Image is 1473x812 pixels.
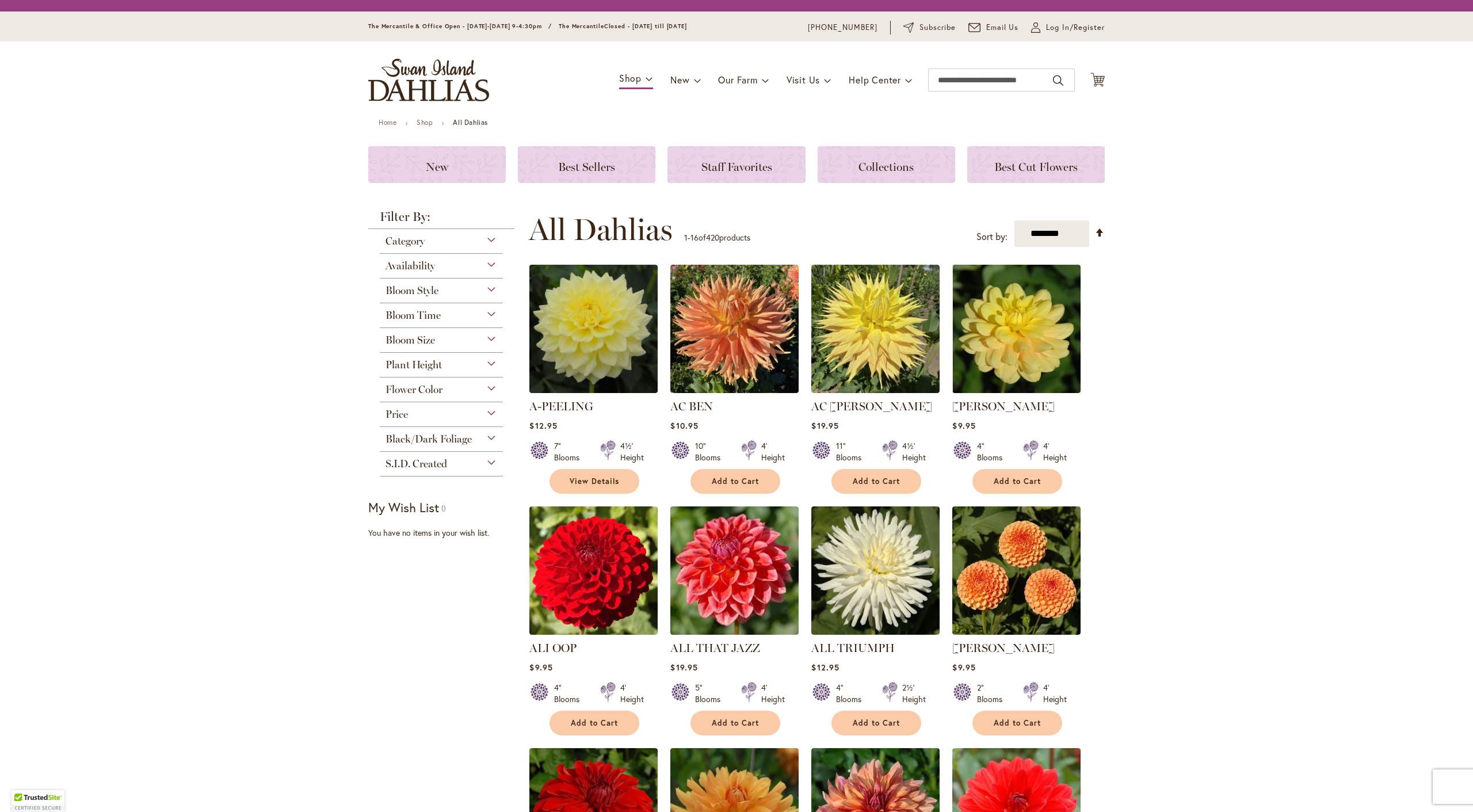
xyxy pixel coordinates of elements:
[811,626,940,637] a: ALL TRIUMPH
[695,440,727,463] div: 10" Blooms
[690,469,780,494] button: Add to Cart
[811,641,895,655] a: ALL TRIUMPH
[684,232,688,243] span: 1
[667,146,805,183] a: Staff Favorites
[968,22,1019,33] a: Email Us
[712,476,759,486] span: Add to Cart
[811,384,940,395] a: AC Jeri
[853,476,900,486] span: Add to Cart
[670,74,689,86] span: New
[1046,22,1105,33] span: Log In/Register
[977,440,1009,463] div: 4" Blooms
[952,399,1055,413] a: [PERSON_NAME]
[902,440,926,463] div: 4½' Height
[808,22,877,33] a: [PHONE_NUMBER]
[701,160,772,174] span: Staff Favorites
[529,212,673,247] span: All Dahlias
[972,469,1062,494] button: Add to Cart
[554,682,586,705] div: 4" Blooms
[849,74,901,86] span: Help Center
[690,711,780,735] button: Add to Cart
[386,433,472,445] span: Black/Dark Foliage
[549,711,639,735] button: Add to Cart
[811,662,839,673] span: $12.95
[976,226,1008,247] label: Sort by:
[919,22,956,33] span: Subscribe
[620,440,644,463] div: 4½' Height
[529,399,593,413] a: A-PEELING
[952,662,975,673] span: $9.95
[529,626,658,637] a: ALI OOP
[811,506,940,635] img: ALL TRIUMPH
[1043,440,1067,463] div: 4' Height
[620,682,644,705] div: 4' Height
[386,408,408,421] span: Price
[571,718,618,728] span: Add to Cart
[1031,22,1105,33] a: Log In/Register
[670,626,799,637] a: ALL THAT JAZZ
[811,399,932,413] a: AC [PERSON_NAME]
[670,384,799,395] a: AC BEN
[994,160,1078,174] span: Best Cut Flowers
[670,662,697,673] span: $19.95
[695,682,727,705] div: 5" Blooms
[952,641,1055,655] a: [PERSON_NAME]
[379,118,396,127] a: Home
[684,228,750,247] p: - of products
[977,682,1009,705] div: 2" Blooms
[386,309,441,322] span: Bloom Time
[529,506,658,635] img: ALI OOP
[670,420,698,431] span: $10.95
[619,72,642,84] span: Shop
[712,718,759,728] span: Add to Cart
[761,682,785,705] div: 4' Height
[836,682,868,705] div: 4" Blooms
[831,469,921,494] button: Add to Cart
[386,359,442,371] span: Plant Height
[994,718,1041,728] span: Add to Cart
[952,384,1081,395] a: AHOY MATEY
[811,420,838,431] span: $19.95
[718,74,757,86] span: Our Farm
[570,476,619,486] span: View Details
[670,399,713,413] a: AC BEN
[903,22,956,33] a: Subscribe
[986,22,1019,33] span: Email Us
[831,711,921,735] button: Add to Cart
[368,211,514,229] strong: Filter By:
[549,469,639,494] a: View Details
[836,440,868,463] div: 11" Blooms
[529,641,577,655] a: ALI OOP
[368,527,522,539] div: You have no items in your wish list.
[994,476,1041,486] span: Add to Cart
[761,440,785,463] div: 4' Height
[818,146,955,183] a: Collections
[386,458,447,470] span: S.I.D. Created
[386,235,425,247] span: Category
[368,499,439,516] strong: My Wish List
[529,384,658,395] a: A-Peeling
[386,383,442,396] span: Flower Color
[518,146,655,183] a: Best Sellers
[952,265,1081,393] img: AHOY MATEY
[952,626,1081,637] a: AMBER QUEEN
[453,118,488,127] strong: All Dahlias
[706,232,719,243] span: 420
[670,265,799,393] img: AC BEN
[386,334,435,346] span: Bloom Size
[554,440,586,463] div: 7" Blooms
[787,74,820,86] span: Visit Us
[670,641,760,655] a: ALL THAT JAZZ
[1043,682,1067,705] div: 4' Height
[9,771,41,803] iframe: Launch Accessibility Center
[858,160,914,174] span: Collections
[368,146,506,183] a: New
[670,506,799,635] img: ALL THAT JAZZ
[952,420,975,431] span: $9.95
[368,59,489,101] a: store logo
[529,662,552,673] span: $9.95
[386,284,438,297] span: Bloom Style
[902,682,926,705] div: 2½' Height
[529,420,557,431] span: $12.95
[811,265,940,393] img: AC Jeri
